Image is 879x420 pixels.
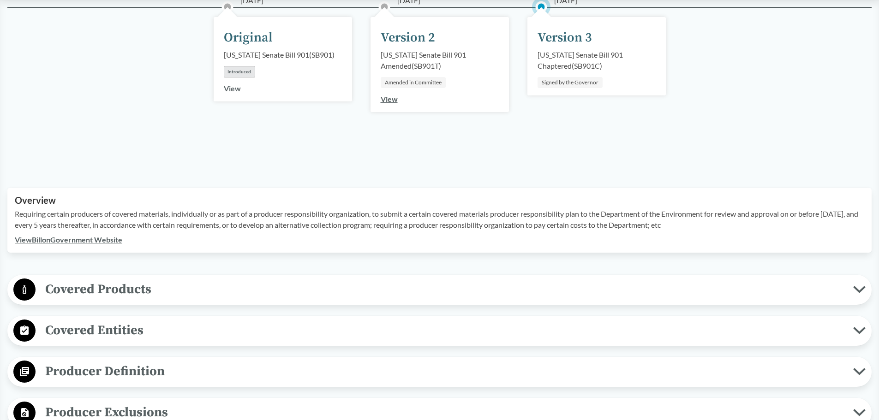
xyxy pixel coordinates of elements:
[11,360,868,384] button: Producer Definition
[15,195,864,206] h2: Overview
[381,49,499,71] div: [US_STATE] Senate Bill 901 Amended ( SB901T )
[15,208,864,231] p: Requiring certain producers of covered materials, individually or as part of a producer responsib...
[15,235,122,244] a: ViewBillonGovernment Website
[36,279,853,300] span: Covered Products
[224,49,335,60] div: [US_STATE] Senate Bill 901 ( SB901 )
[381,95,398,103] a: View
[381,77,446,88] div: Amended in Committee
[36,361,853,382] span: Producer Definition
[36,320,853,341] span: Covered Entities
[538,77,603,88] div: Signed by the Governor
[224,28,273,47] div: Original
[11,319,868,343] button: Covered Entities
[11,278,868,302] button: Covered Products
[538,49,656,71] div: [US_STATE] Senate Bill 901 Chaptered ( SB901C )
[224,84,241,93] a: View
[381,28,435,47] div: Version 2
[224,66,255,77] div: Introduced
[538,28,592,47] div: Version 3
